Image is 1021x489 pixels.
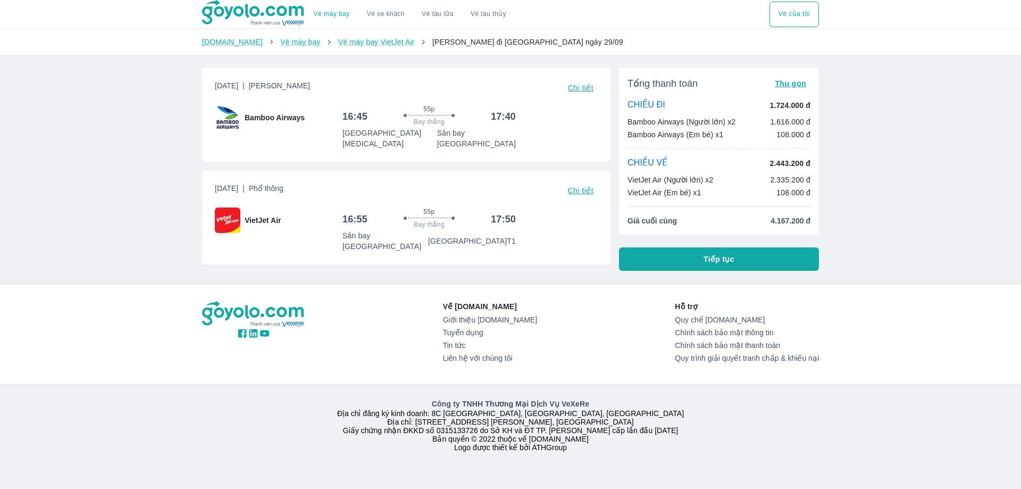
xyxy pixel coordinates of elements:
[491,110,516,123] h6: 17:40
[204,399,817,409] p: Công ty TNHH Thương Mại Dịch Vụ VeXeRe
[342,110,367,123] h6: 16:45
[437,128,516,149] p: Sân bay [GEOGRAPHIC_DATA]
[627,158,668,169] p: CHIỀU VỀ
[245,215,281,226] span: VietJet Air
[771,216,810,226] span: 4.167.200 đ
[423,105,434,113] span: 55p
[414,220,445,229] span: Bay thẳng
[776,187,810,198] p: 108.000 đ
[675,316,819,324] a: Quy chế [DOMAIN_NAME]
[423,208,434,216] span: 55p
[338,38,414,46] a: Vé máy bay VietJet Air
[675,341,819,350] a: Chính sách bảo mật thanh toán
[342,230,428,252] p: Sân bay [GEOGRAPHIC_DATA]
[619,247,819,271] button: Tiếp tục
[491,213,516,226] h6: 17:50
[627,187,701,198] p: VietJet Air (Em bé) x1
[196,399,825,452] div: Địa chỉ đăng ký kinh doanh: 8C [GEOGRAPHIC_DATA], [GEOGRAPHIC_DATA], [GEOGRAPHIC_DATA] Địa chỉ: [...
[443,341,537,350] a: Tin tức
[342,128,437,149] p: [GEOGRAPHIC_DATA] [MEDICAL_DATA]
[242,81,245,90] span: |
[215,183,283,198] span: [DATE]
[627,117,735,127] p: Bamboo Airways (Người lớn) x2
[249,184,283,193] span: Phổ thông
[771,76,810,91] button: Thu gọn
[432,38,623,46] span: [PERSON_NAME] đi [GEOGRAPHIC_DATA] ngày 29/09
[242,184,245,193] span: |
[564,183,598,198] button: Chi tiết
[443,316,537,324] a: Giới thiệu [DOMAIN_NAME]
[414,118,445,126] span: Bay thẳng
[443,301,537,312] p: Về [DOMAIN_NAME]
[564,80,598,95] button: Chi tiết
[215,80,310,95] span: [DATE]
[770,117,810,127] p: 1.616.000 đ
[627,100,665,111] p: CHIỀU ĐI
[367,10,405,18] a: Vé xe khách
[627,175,713,185] p: VietJet Air (Người lớn) x2
[568,186,593,195] span: Chi tiết
[443,328,537,337] a: Tuyển dụng
[462,2,515,27] button: Vé tàu thủy
[202,37,819,47] nav: breadcrumb
[770,175,810,185] p: 2.335.200 đ
[245,112,305,123] span: Bamboo Airways
[627,216,677,226] span: Giá cuối cùng
[627,129,723,140] p: Bamboo Airways (Em bé) x1
[675,301,819,312] p: Hỗ trợ
[769,2,819,27] button: Vé của tôi
[249,81,310,90] span: [PERSON_NAME]
[314,10,350,18] a: Vé máy bay
[342,213,367,226] h6: 16:55
[568,84,593,92] span: Chi tiết
[413,2,462,27] a: Vé tàu lửa
[675,328,819,337] a: Chính sách bảo mật thông tin
[704,254,734,264] span: Tiếp tục
[280,38,320,46] a: Vé máy bay
[305,2,515,27] div: choose transportation mode
[770,158,810,169] p: 2.443.200 đ
[769,2,819,27] div: choose transportation mode
[443,354,537,362] a: Liên hệ với chúng tôi
[627,77,698,90] span: Tổng thanh toán
[202,38,263,46] a: [DOMAIN_NAME]
[775,79,806,88] span: Thu gọn
[776,129,810,140] p: 108.000 đ
[770,100,810,111] p: 1.724.000 đ
[428,236,516,246] p: [GEOGRAPHIC_DATA] T1
[202,301,305,328] img: logo
[675,354,819,362] a: Quy trình giải quyết tranh chấp & khiếu nại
